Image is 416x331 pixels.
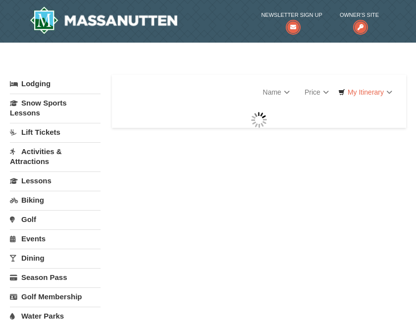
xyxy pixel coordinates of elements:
[10,229,101,248] a: Events
[10,210,101,228] a: Golf
[10,123,101,141] a: Lift Tickets
[340,10,379,30] a: Owner's Site
[340,10,379,20] span: Owner's Site
[261,10,322,30] a: Newsletter Sign Up
[10,142,101,170] a: Activities & Attractions
[261,10,322,20] span: Newsletter Sign Up
[297,82,336,102] a: Price
[30,6,177,34] img: Massanutten Resort Logo
[10,94,101,122] a: Snow Sports Lessons
[10,75,101,93] a: Lodging
[30,6,177,34] a: Massanutten Resort
[10,307,101,325] a: Water Parks
[332,85,399,100] a: My Itinerary
[10,191,101,209] a: Biking
[10,171,101,190] a: Lessons
[256,82,297,102] a: Name
[10,268,101,286] a: Season Pass
[251,112,267,128] img: wait gif
[10,287,101,306] a: Golf Membership
[10,249,101,267] a: Dining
